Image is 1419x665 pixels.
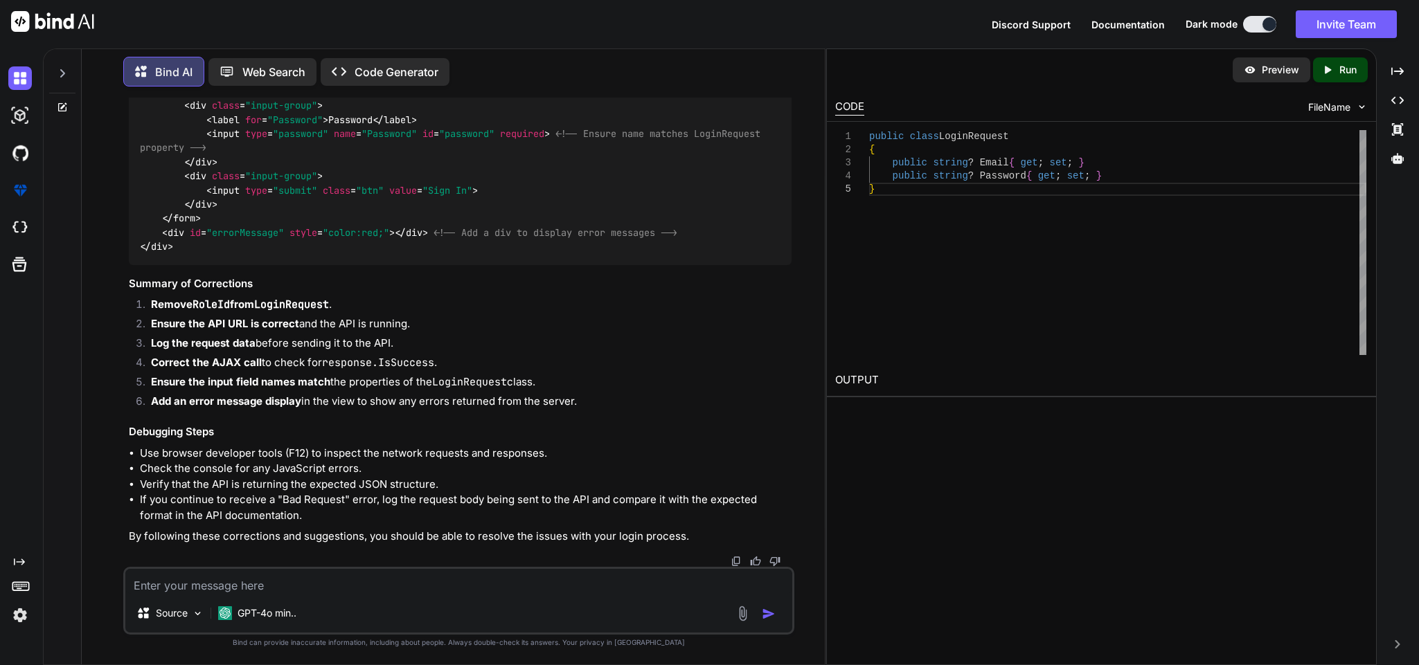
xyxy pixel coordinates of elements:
[8,216,32,239] img: cloudideIcon
[151,241,168,253] span: div
[155,64,193,80] p: Bind AI
[835,130,851,143] div: 1
[835,143,851,156] div: 2
[184,170,323,183] span: < = >
[406,226,422,239] span: div
[869,183,875,194] span: }
[242,64,305,80] p: Web Search
[422,127,434,140] span: id
[206,184,478,197] span: < = = = >
[389,184,417,197] span: value
[1244,64,1256,76] img: preview
[140,241,173,253] span: </ >
[140,477,791,493] li: Verify that the API is returning the expected JSON structure.
[893,157,927,168] span: public
[8,141,32,165] img: githubDark
[140,355,791,374] li: to check for .
[835,170,851,183] div: 4
[933,157,967,168] span: string
[910,131,939,142] span: class
[151,298,329,311] strong: Remove from
[140,492,791,523] li: If you continue to receive a "Bad Request" error, log the request body being sent to the API and ...
[140,297,791,316] li: .
[129,529,791,545] p: By following these corrections and suggestions, you should be able to resolve the issues with you...
[1067,170,1085,181] span: set
[384,113,411,126] span: label
[8,603,32,627] img: settings
[835,99,864,116] div: CODE
[750,556,761,567] img: like
[289,226,317,239] span: style
[273,184,317,197] span: "submit"
[362,127,417,140] span: "Password"
[206,113,328,126] span: < = >
[140,394,791,413] li: in the view to show any errors returned from the server.
[1021,157,1038,168] span: get
[322,356,434,370] code: response.IsSuccess
[129,424,791,440] h3: Debugging Steps
[1339,63,1357,77] p: Run
[439,127,494,140] span: "password"
[731,556,742,567] img: copy
[827,364,1376,397] h2: OUTPUT
[8,179,32,202] img: premium
[869,144,875,155] span: {
[1009,157,1015,168] span: {
[195,156,212,168] span: div
[184,198,217,210] span: </ >
[992,17,1071,32] button: Discord Support
[140,336,791,355] li: before sending it to the API.
[140,316,791,336] li: and the API is running.
[1308,100,1350,114] span: FileName
[245,184,267,197] span: type
[212,184,240,197] span: input
[1067,157,1073,168] span: ;
[195,198,212,210] span: div
[190,100,206,112] span: div
[1038,157,1044,168] span: ;
[129,276,791,292] h3: Summary of Corrections
[245,170,317,183] span: "input-group"
[869,131,904,142] span: public
[968,157,1009,168] span: ? Email
[162,212,201,225] span: </ >
[1026,170,1032,181] span: {
[356,184,384,197] span: "btn"
[334,127,356,140] span: name
[168,226,184,239] span: div
[151,356,262,369] strong: Correct the AJAX call
[373,113,417,126] span: </ >
[173,212,195,225] span: form
[190,170,206,183] span: div
[151,394,301,408] strong: Add an error message display
[238,606,296,620] p: GPT-4o min..
[835,156,851,170] div: 3
[184,156,217,168] span: </ >
[245,113,262,126] span: for
[11,11,94,32] img: Bind AI
[762,607,776,621] img: icon
[206,127,550,140] span: < = = = >
[273,127,328,140] span: "password"
[123,637,794,648] p: Bind can provide inaccurate information, including about people. Always double-check its answers....
[184,100,323,112] span: < = >
[245,100,317,112] span: "input-group"
[1262,63,1299,77] p: Preview
[212,170,240,183] span: class
[156,606,188,620] p: Source
[432,375,507,389] code: LoginRequest
[151,317,299,330] strong: Ensure the API URL is correct
[151,336,256,349] strong: Log the request data
[206,226,284,239] span: "errorMessage"
[193,298,230,311] code: RoleId
[1079,157,1085,168] span: }
[140,374,791,394] li: the properties of the class.
[500,127,544,140] span: required
[1050,157,1067,168] span: set
[140,461,791,477] li: Check the console for any JavaScript errors.
[323,184,350,197] span: class
[8,104,32,127] img: darkAi-studio
[1055,170,1061,181] span: ;
[1296,10,1397,38] button: Invite Team
[267,113,323,126] span: "Password"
